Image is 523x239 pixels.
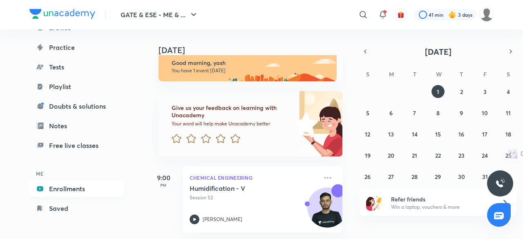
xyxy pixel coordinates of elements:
[365,130,370,138] abbr: October 12, 2025
[159,45,351,55] h4: [DATE]
[147,173,180,183] h5: 9:00
[435,173,441,181] abbr: October 29, 2025
[455,106,468,119] button: October 9, 2025
[388,173,394,181] abbr: October 27, 2025
[507,88,510,96] abbr: October 4, 2025
[365,152,371,159] abbr: October 19, 2025
[435,130,441,138] abbr: October 15, 2025
[458,130,464,138] abbr: October 16, 2025
[413,70,416,78] abbr: Tuesday
[391,195,492,203] h6: Refer friends
[431,106,445,119] button: October 8, 2025
[436,70,442,78] abbr: Wednesday
[371,46,505,57] button: [DATE]
[455,170,468,183] button: October 30, 2025
[436,109,440,117] abbr: October 8, 2025
[172,67,329,74] p: You have 1 event [DATE]
[478,127,492,141] button: October 17, 2025
[29,181,124,197] a: Enrollments
[482,173,488,181] abbr: October 31, 2025
[502,85,515,98] button: October 4, 2025
[361,127,374,141] button: October 12, 2025
[437,88,439,96] abbr: October 1, 2025
[159,52,337,81] img: morning
[361,170,374,183] button: October 26, 2025
[190,194,318,201] p: Session 52
[29,137,124,154] a: Free live classes
[455,127,468,141] button: October 16, 2025
[408,170,421,183] button: October 28, 2025
[29,78,124,95] a: Playlist
[29,9,95,19] img: Company Logo
[203,216,242,223] p: [PERSON_NAME]
[408,127,421,141] button: October 14, 2025
[480,8,494,22] img: yash Singh
[408,149,421,162] button: October 21, 2025
[389,70,394,78] abbr: Monday
[29,9,95,21] a: Company Logo
[364,173,371,181] abbr: October 26, 2025
[147,183,180,188] p: PM
[483,70,487,78] abbr: Friday
[366,194,382,211] img: referral
[384,170,398,183] button: October 27, 2025
[412,130,418,138] abbr: October 14, 2025
[29,39,124,56] a: Practice
[408,106,421,119] button: October 7, 2025
[458,152,465,159] abbr: October 23, 2025
[455,149,468,162] button: October 23, 2025
[425,46,451,57] span: [DATE]
[458,173,465,181] abbr: October 30, 2025
[482,152,488,159] abbr: October 24, 2025
[507,70,510,78] abbr: Saturday
[460,109,463,117] abbr: October 9, 2025
[397,11,405,18] img: avatar
[460,88,463,96] abbr: October 2, 2025
[502,106,515,119] button: October 11, 2025
[361,106,374,119] button: October 5, 2025
[431,127,445,141] button: October 15, 2025
[190,184,291,192] h5: Humidification - V
[435,152,441,159] abbr: October 22, 2025
[116,7,203,23] button: GATE & ESE - ME & ...
[495,179,505,188] img: ttu
[482,130,487,138] abbr: October 17, 2025
[483,88,487,96] abbr: October 3, 2025
[29,200,124,217] a: Saved
[172,121,291,127] p: Your word will help make Unacademy better
[411,173,418,181] abbr: October 28, 2025
[506,109,511,117] abbr: October 11, 2025
[384,149,398,162] button: October 20, 2025
[431,85,445,98] button: October 1, 2025
[460,70,463,78] abbr: Thursday
[412,152,417,159] abbr: October 21, 2025
[478,106,492,119] button: October 10, 2025
[505,130,511,138] abbr: October 18, 2025
[455,85,468,98] button: October 2, 2025
[413,109,416,117] abbr: October 7, 2025
[389,109,393,117] abbr: October 6, 2025
[384,106,398,119] button: October 6, 2025
[29,59,124,75] a: Tests
[29,167,124,181] h6: ME
[502,149,515,162] button: October 25, 2025
[478,149,492,162] button: October 24, 2025
[366,109,369,117] abbr: October 5, 2025
[172,59,329,67] h6: Good morning, yash
[478,85,492,98] button: October 3, 2025
[388,130,394,138] abbr: October 13, 2025
[366,70,369,78] abbr: Sunday
[391,203,492,211] p: Win a laptop, vouchers & more
[478,170,492,183] button: October 31, 2025
[172,104,291,119] h6: Give us your feedback on learning with Unacademy
[384,127,398,141] button: October 13, 2025
[394,8,407,21] button: avatar
[266,91,342,156] img: feedback_image
[190,173,318,183] p: Chemical Engineering
[308,192,347,231] img: Avatar
[361,149,374,162] button: October 19, 2025
[388,152,394,159] abbr: October 20, 2025
[29,98,124,114] a: Doubts & solutions
[482,109,488,117] abbr: October 10, 2025
[502,127,515,141] button: October 18, 2025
